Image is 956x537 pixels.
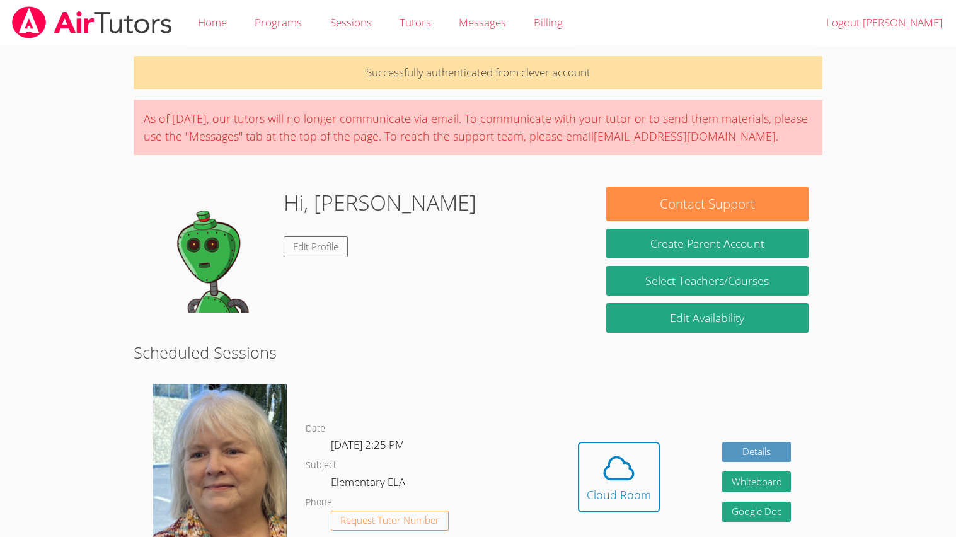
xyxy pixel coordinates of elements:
[284,236,348,257] a: Edit Profile
[340,516,439,525] span: Request Tutor Number
[11,6,173,38] img: airtutors_banner-c4298cdbf04f3fff15de1276eac7730deb9818008684d7c2e4769d2f7ddbe033.png
[284,187,476,219] h1: Hi, [PERSON_NAME]
[134,56,822,89] p: Successfully authenticated from clever account
[606,229,808,258] button: Create Parent Account
[134,340,822,364] h2: Scheduled Sessions
[331,437,405,452] span: [DATE] 2:25 PM
[459,15,506,30] span: Messages
[134,100,822,155] div: As of [DATE], our tutors will no longer communicate via email. To communicate with your tutor or ...
[587,486,651,504] div: Cloud Room
[306,421,325,437] dt: Date
[722,442,792,463] a: Details
[722,502,792,523] a: Google Doc
[306,458,337,473] dt: Subject
[147,187,274,313] img: default.png
[606,266,808,296] a: Select Teachers/Courses
[606,303,808,333] a: Edit Availability
[331,511,449,531] button: Request Tutor Number
[331,473,408,495] dd: Elementary ELA
[306,495,332,511] dt: Phone
[578,442,660,512] button: Cloud Room
[606,187,808,221] button: Contact Support
[722,471,792,492] button: Whiteboard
